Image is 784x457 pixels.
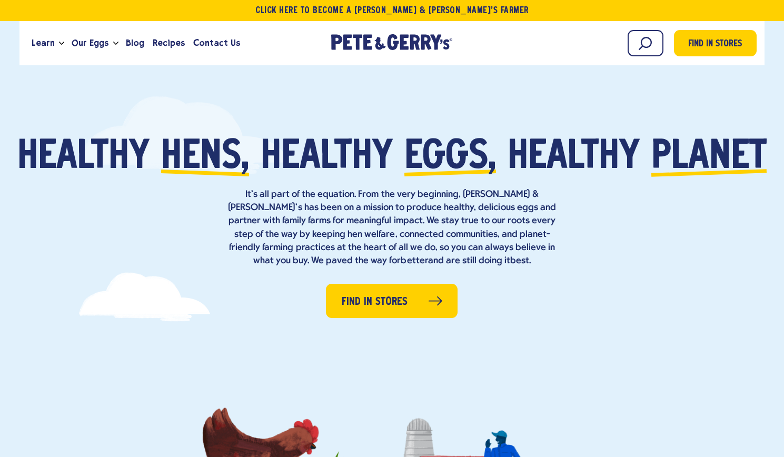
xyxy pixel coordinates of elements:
[161,138,249,177] span: hens,
[27,29,59,57] a: Learn
[674,30,757,56] a: Find in Stores
[148,29,189,57] a: Recipes
[404,138,496,177] span: eggs,
[224,188,561,267] p: It’s all part of the equation. From the very beginning, [PERSON_NAME] & [PERSON_NAME]’s has been ...
[326,284,458,318] a: Find in Stores
[153,36,185,49] span: Recipes
[32,36,55,49] span: Learn
[651,138,767,177] span: planet
[193,36,240,49] span: Contact Us
[401,256,428,266] strong: better
[261,138,393,177] span: healthy
[189,29,244,57] a: Contact Us
[59,42,64,45] button: Open the dropdown menu for Learn
[17,138,150,177] span: Healthy
[510,256,529,266] strong: best
[508,138,640,177] span: healthy
[67,29,113,57] a: Our Eggs
[126,36,144,49] span: Blog
[122,29,148,57] a: Blog
[688,37,742,52] span: Find in Stores
[342,294,408,310] span: Find in Stores
[72,36,108,49] span: Our Eggs
[628,30,663,56] input: Search
[113,42,118,45] button: Open the dropdown menu for Our Eggs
